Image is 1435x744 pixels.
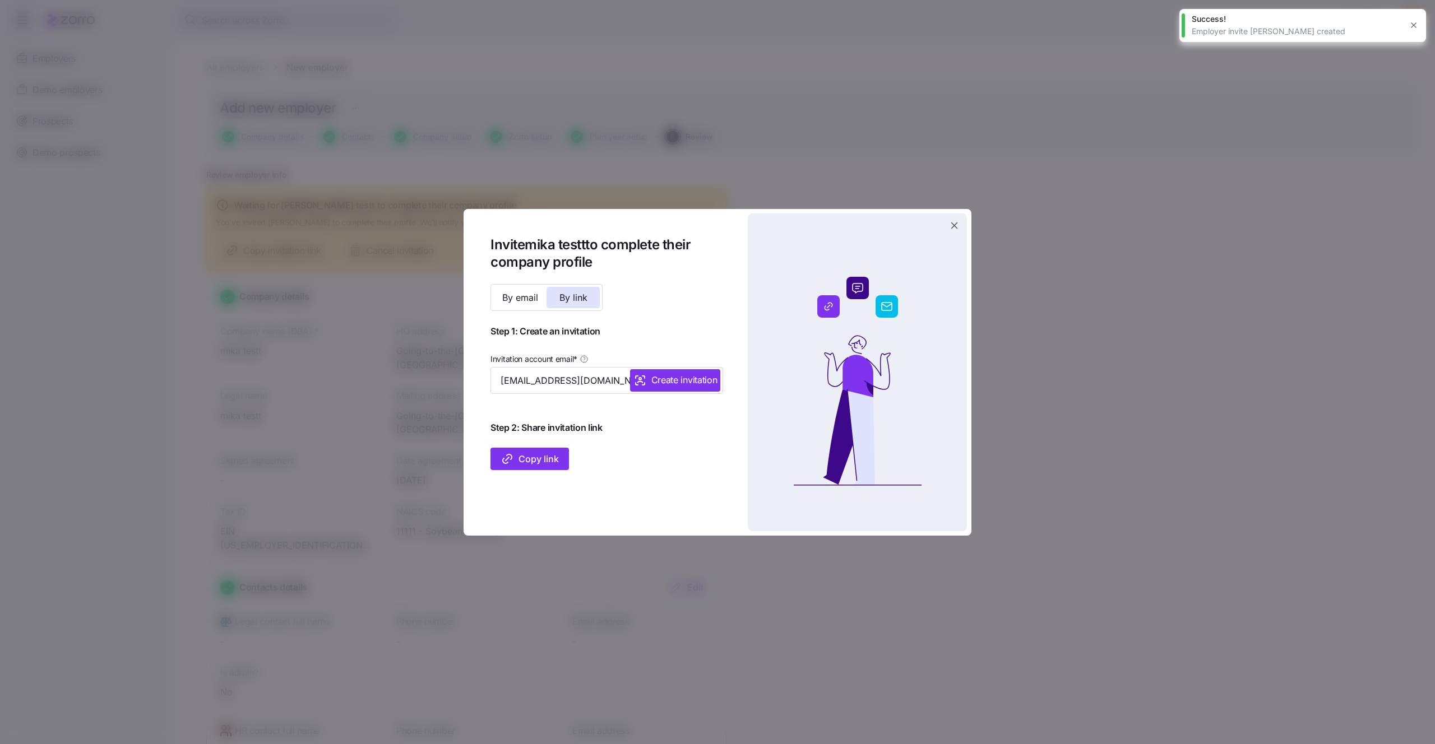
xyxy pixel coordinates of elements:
[1192,26,1401,37] div: Employer invite [PERSON_NAME] created
[490,421,730,435] span: Step 2: Share invitation link
[490,367,723,394] input: Add invitation account email
[501,452,559,466] span: Copy link
[559,293,587,302] span: By link
[490,236,730,271] h1: Invite mika testt to complete their company profile
[490,324,730,338] span: Step 1: Create an invitation
[1192,13,1401,25] div: Success!
[490,448,569,470] button: Copy link
[502,293,538,302] span: By email
[651,373,717,387] span: Create invitation
[490,354,577,365] span: Invitation account email *
[630,369,720,392] button: Create invitation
